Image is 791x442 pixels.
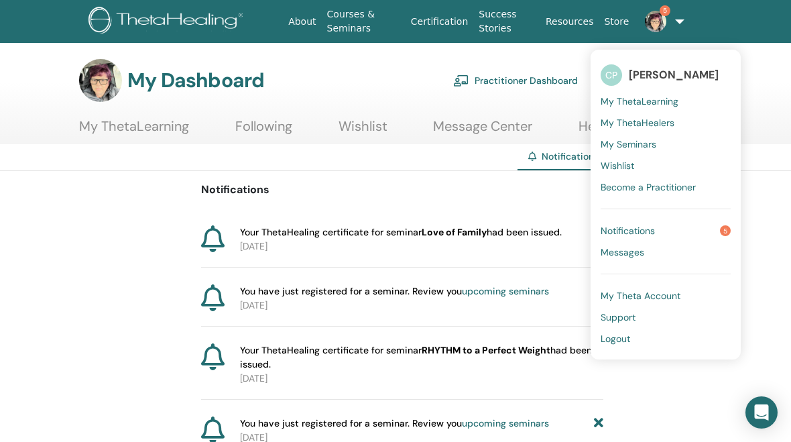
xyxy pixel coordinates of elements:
a: Wishlist [339,118,387,144]
p: Notifications [201,182,603,198]
a: My ThetaHealers [601,112,731,133]
span: My Theta Account [601,290,680,302]
a: Resources [540,9,599,34]
ul: 5 [591,50,741,360]
span: Logout [601,333,630,345]
span: You have just registered for a seminar. Review you [240,284,549,298]
a: Success Stories [473,2,540,41]
span: Your ThetaHealing certificate for seminar had been issued. [240,225,562,239]
span: Messages [601,246,644,258]
span: Support [601,311,635,323]
span: Wishlist [601,160,634,172]
img: default.jpg [79,59,122,102]
p: [DATE] [240,372,603,386]
div: Open Intercom Messenger [745,396,778,429]
a: Following [235,118,292,144]
a: My ThetaLearning [601,91,731,112]
img: logo.png [88,7,248,37]
span: [PERSON_NAME] [629,68,719,82]
a: About [283,9,321,34]
a: Notifications5 [601,220,731,241]
span: Your ThetaHealing certificate for seminar had been issued. [240,343,594,372]
p: [DATE] [240,298,603,313]
p: [DATE] [240,239,603,254]
h3: My Dashboard [127,68,264,93]
span: Notifications [542,150,599,162]
a: Message Center [433,118,532,144]
a: My Seminars [601,133,731,155]
a: Messages [601,241,731,263]
a: Help & Resources [579,118,686,144]
img: default.jpg [645,11,666,32]
span: 5 [720,225,731,236]
a: My Theta Account [601,285,731,307]
a: Certification [406,9,473,34]
a: upcoming seminars [462,285,549,297]
a: My ThetaLearning [79,118,189,144]
span: Notifications [601,225,655,237]
a: Become a Practitioner [601,176,731,198]
span: My ThetaHealers [601,117,674,129]
a: upcoming seminars [462,417,549,429]
span: You have just registered for a seminar. Review you [240,417,549,431]
img: chalkboard-teacher.svg [453,74,469,87]
a: CP[PERSON_NAME] [601,60,731,91]
span: CP [601,64,622,86]
span: 5 [660,5,670,16]
a: Wishlist [601,155,731,176]
b: RHYTHM to a Perfect Weight [422,344,550,356]
span: My Seminars [601,138,656,150]
a: Store [599,9,634,34]
a: Courses & Seminars [322,2,406,41]
b: Love of Family [422,226,487,238]
a: Support [601,307,731,328]
span: My ThetaLearning [601,95,678,107]
a: Logout [601,328,731,349]
a: Practitioner Dashboard [453,66,578,95]
span: Become a Practitioner [601,181,696,193]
